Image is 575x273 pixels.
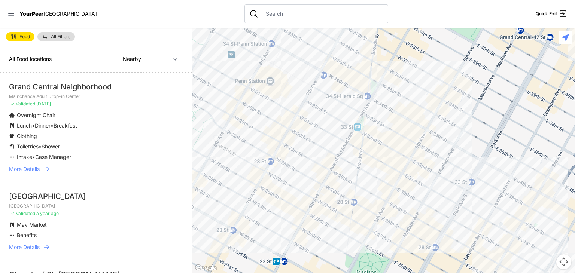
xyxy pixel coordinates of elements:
a: Food [6,32,34,41]
span: • [39,143,42,150]
span: All Food locations [9,56,52,62]
p: Mainchance Adult Drop-in Center [9,93,183,99]
span: Overnight Chair [17,112,55,118]
span: Food [19,34,30,39]
span: Benefits [17,232,37,238]
span: Lunch [17,122,32,129]
span: ✓ Validated [10,211,35,216]
span: Intake [17,154,32,160]
span: Shower [42,143,60,150]
a: Quick Exit [536,9,568,18]
span: Clothing [17,133,37,139]
a: All Filters [37,32,75,41]
span: • [32,122,35,129]
span: Toiletries [17,143,39,150]
img: Google [194,263,218,273]
span: a year ago [36,211,59,216]
div: Grand Central Neighborhood [9,82,183,92]
a: More Details [9,165,183,173]
span: Dinner [35,122,51,129]
span: ✓ Validated [10,101,35,107]
span: [GEOGRAPHIC_DATA] [43,10,97,17]
a: YourPeer[GEOGRAPHIC_DATA] [19,12,97,16]
span: • [32,154,35,160]
span: More Details [9,243,40,251]
span: Quick Exit [536,11,557,17]
span: [DATE] [36,101,51,107]
a: More Details [9,243,183,251]
span: Mav Market [17,221,47,228]
button: Map camera controls [556,254,571,269]
span: All Filters [51,34,70,39]
span: Breakfast [54,122,77,129]
a: Open this area in Google Maps (opens a new window) [194,263,218,273]
div: [GEOGRAPHIC_DATA] [9,191,183,202]
span: YourPeer [19,10,43,17]
span: • [51,122,54,129]
span: More Details [9,165,40,173]
span: Case Manager [35,154,71,160]
p: [GEOGRAPHIC_DATA] [9,203,183,209]
input: Search [261,10,383,18]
